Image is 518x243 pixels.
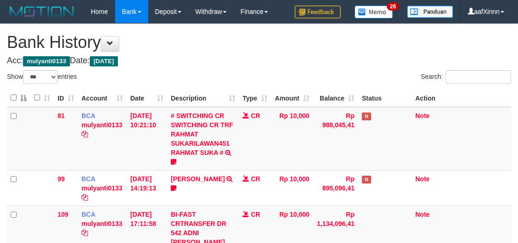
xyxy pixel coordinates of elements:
[7,5,77,18] img: MOTION_logo.png
[81,194,88,201] a: Copy mulyanti0133 to clipboard
[271,170,313,206] td: Rp 10,000
[421,70,511,84] label: Search:
[358,89,412,107] th: Status
[355,6,393,18] img: Button%20Memo.svg
[81,175,95,183] span: BCA
[58,112,65,119] span: 81
[54,89,78,107] th: ID: activate to sort column ascending
[171,175,225,183] a: [PERSON_NAME]
[446,70,511,84] input: Search:
[78,89,127,107] th: Account: activate to sort column ascending
[23,70,58,84] select: Showentries
[313,89,358,107] th: Balance: activate to sort column ascending
[362,176,371,184] span: Has Note
[81,229,88,237] a: Copy mulyanti0133 to clipboard
[7,33,511,52] h1: Bank History
[313,170,358,206] td: Rp 895,096,41
[7,70,77,84] label: Show entries
[271,107,313,171] td: Rp 10,000
[362,113,371,120] span: Has Note
[58,175,65,183] span: 99
[415,175,430,183] a: Note
[23,56,70,66] span: mulyanti0133
[81,130,88,138] a: Copy mulyanti0133 to clipboard
[251,211,260,218] span: CR
[127,170,167,206] td: [DATE] 14:19:13
[415,211,430,218] a: Note
[271,89,313,107] th: Amount: activate to sort column ascending
[81,220,122,227] a: mulyanti0133
[58,211,68,218] span: 109
[90,56,118,66] span: [DATE]
[30,89,54,107] th: : activate to sort column ascending
[171,112,233,156] a: # SWITCHING CR SWITCHING CR TRF RAHMAT SUKARILAWAN451 RAHMAT SUKA #
[387,2,399,11] span: 26
[412,89,511,107] th: Action
[7,56,511,65] h4: Acc: Date:
[7,89,30,107] th: : activate to sort column descending
[313,107,358,171] td: Rp 988,045,41
[81,184,122,192] a: mulyanti0133
[81,121,122,129] a: mulyanti0133
[407,6,453,18] img: panduan.png
[81,112,95,119] span: BCA
[127,107,167,171] td: [DATE] 10:21:10
[415,112,430,119] a: Note
[295,6,341,18] img: Feedback.jpg
[251,112,260,119] span: CR
[251,175,260,183] span: CR
[81,211,95,218] span: BCA
[127,89,167,107] th: Date: activate to sort column ascending
[167,89,239,107] th: Description: activate to sort column ascending
[239,89,271,107] th: Type: activate to sort column ascending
